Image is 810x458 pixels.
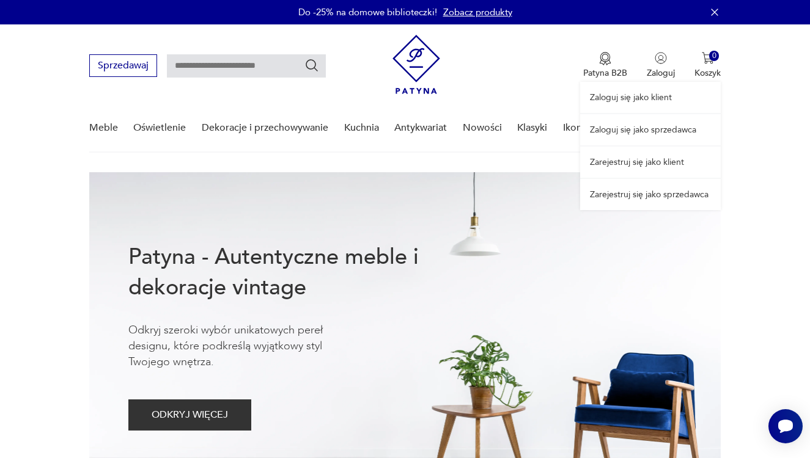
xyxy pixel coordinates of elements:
[580,114,721,145] a: Zaloguj się jako sprzedawca
[298,6,437,18] p: Do -25% na domowe biblioteczki!
[563,104,625,151] a: Ikony designu
[128,242,458,303] h1: Patyna - Autentyczne meble i dekoracje vintage
[89,62,157,71] a: Sprzedawaj
[128,412,251,420] a: ODKRYJ WIĘCEJ
[517,104,547,151] a: Klasyki
[304,58,319,73] button: Szukaj
[394,104,447,151] a: Antykwariat
[443,6,512,18] a: Zobacz produkty
[89,54,157,77] button: Sprzedawaj
[202,104,328,151] a: Dekoracje i przechowywanie
[344,104,379,151] a: Kuchnia
[580,82,721,113] a: Zaloguj się jako klient
[463,104,502,151] a: Nowości
[580,179,721,210] a: Zarejestruj się jako sprzedawca
[392,35,440,94] img: Patyna - sklep z meblami i dekoracjami vintage
[89,104,118,151] a: Meble
[768,409,803,443] iframe: Smartsupp widget button
[128,399,251,431] button: ODKRYJ WIĘCEJ
[133,104,186,151] a: Oświetlenie
[580,147,721,178] a: Zarejestruj się jako klient
[128,322,361,370] p: Odkryj szeroki wybór unikatowych pereł designu, które podkreślą wyjątkowy styl Twojego wnętrza.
